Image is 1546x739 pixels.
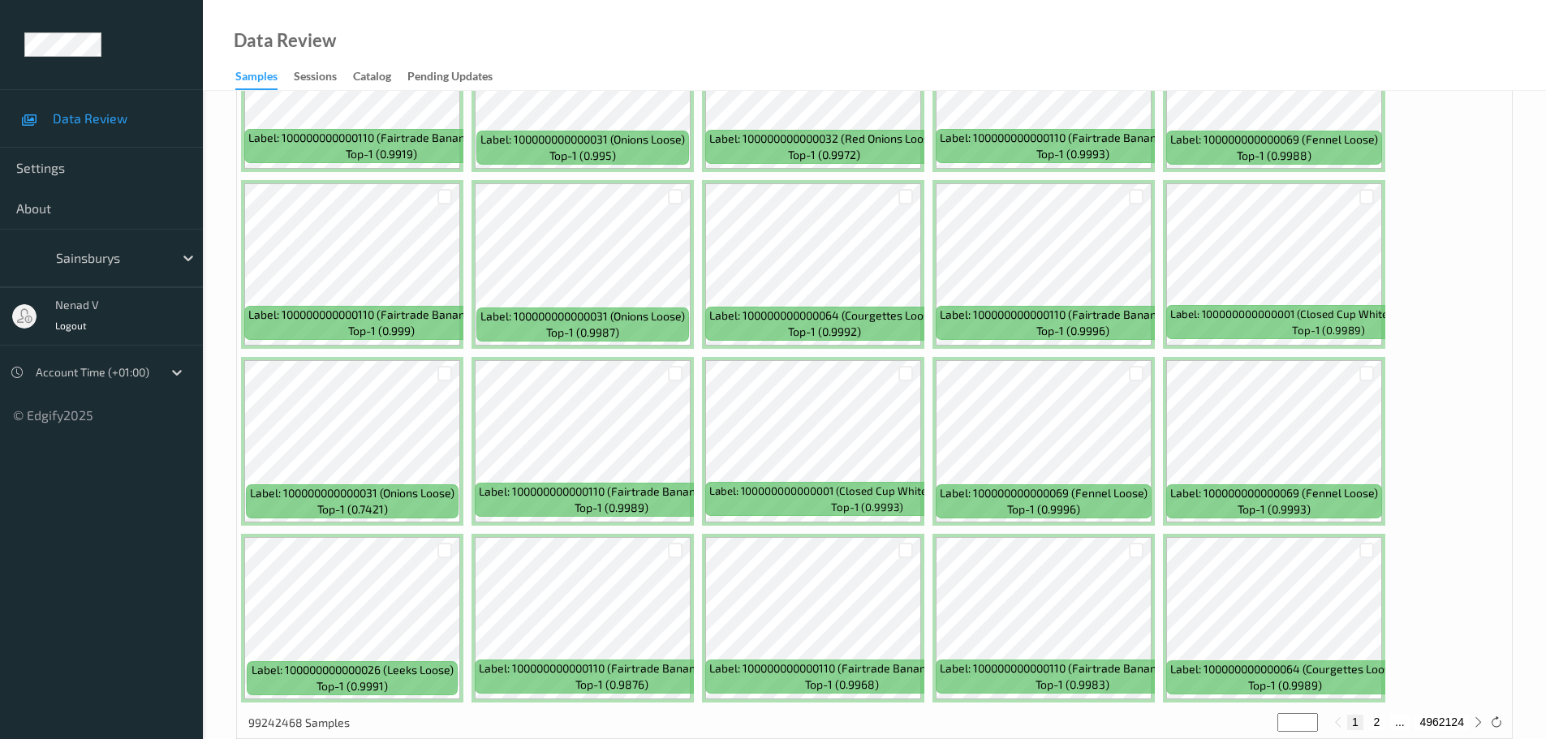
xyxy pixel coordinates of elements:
span: top-1 (0.9968) [805,677,879,693]
span: top-1 (0.9919) [346,146,417,162]
span: Label: 100000000000110 (Fairtrade Bananas Loose) [248,307,514,323]
span: top-1 (0.9991) [317,678,388,694]
a: Catalog [353,66,407,88]
span: Label: 100000000000110 (Fairtrade Bananas Loose) [248,130,514,146]
span: top-1 (0.9993) [1238,501,1311,518]
span: top-1 (0.9987) [546,324,619,341]
span: Label: 100000000000110 (Fairtrade Bananas Loose) [940,130,1205,146]
span: top-1 (0.9993) [831,499,903,515]
span: Label: 100000000000064 (Courgettes Loose) [709,307,939,324]
div: Catalog [353,68,391,88]
span: Label: 100000000000110 (Fairtrade Bananas Loose) [940,307,1205,323]
span: Label: 100000000000069 (Fennel Loose) [940,485,1148,501]
span: Label: 100000000000110 (Fairtrade Bananas Loose) [940,660,1205,677]
a: Sessions [294,66,353,88]
span: Label: 100000000000064 (Courgettes Loose) [1170,661,1400,677]
span: top-1 (0.9972) [788,147,860,163]
span: top-1 (0.9993) [1036,146,1109,162]
div: Data Review [234,32,336,49]
span: Label: 100000000000026 (Leeks Loose) [252,662,454,678]
span: top-1 (0.9989) [1248,677,1322,694]
span: top-1 (0.9983) [1036,677,1109,693]
span: Label: 100000000000110 (Fairtrade Bananas Loose) [479,483,744,500]
span: top-1 (0.9992) [788,324,861,340]
span: Label: 100000000000001 (Closed Cup White Mushrooms Loose) [1170,306,1487,322]
span: Label: 100000000000001 (Closed Cup White Mushrooms Loose) [709,483,1026,499]
button: 2 [1368,715,1385,729]
a: Samples [235,66,294,90]
span: Label: 100000000000069 (Fennel Loose) [1170,485,1378,501]
span: top-1 (0.9989) [575,500,648,516]
a: Pending Updates [407,66,509,88]
span: top-1 (0.999) [348,323,415,339]
span: top-1 (0.9876) [575,677,648,693]
button: ... [1390,715,1410,729]
span: Label: 100000000000031 (Onions Loose) [480,131,685,148]
span: Label: 100000000000032 (Red Onions Loose) [709,131,939,147]
div: Pending Updates [407,68,493,88]
span: Label: 100000000000031 (Onions Loose) [250,485,454,501]
button: 1 [1347,715,1363,729]
div: Sessions [294,68,337,88]
span: top-1 (0.995) [549,148,616,164]
span: top-1 (0.9989) [1292,322,1365,338]
span: top-1 (0.7421) [317,501,388,518]
div: Samples [235,68,278,90]
button: 4962124 [1415,715,1469,729]
span: top-1 (0.9996) [1007,501,1080,518]
span: Label: 100000000000031 (Onions Loose) [480,308,685,324]
span: Label: 100000000000110 (Fairtrade Bananas Loose) [479,660,744,677]
span: Label: 100000000000110 (Fairtrade Bananas Loose) [709,660,975,677]
span: Label: 100000000000069 (Fennel Loose) [1170,131,1378,148]
span: top-1 (0.9996) [1036,323,1109,339]
span: top-1 (0.9988) [1237,148,1311,164]
p: 99242468 Samples [248,715,370,731]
